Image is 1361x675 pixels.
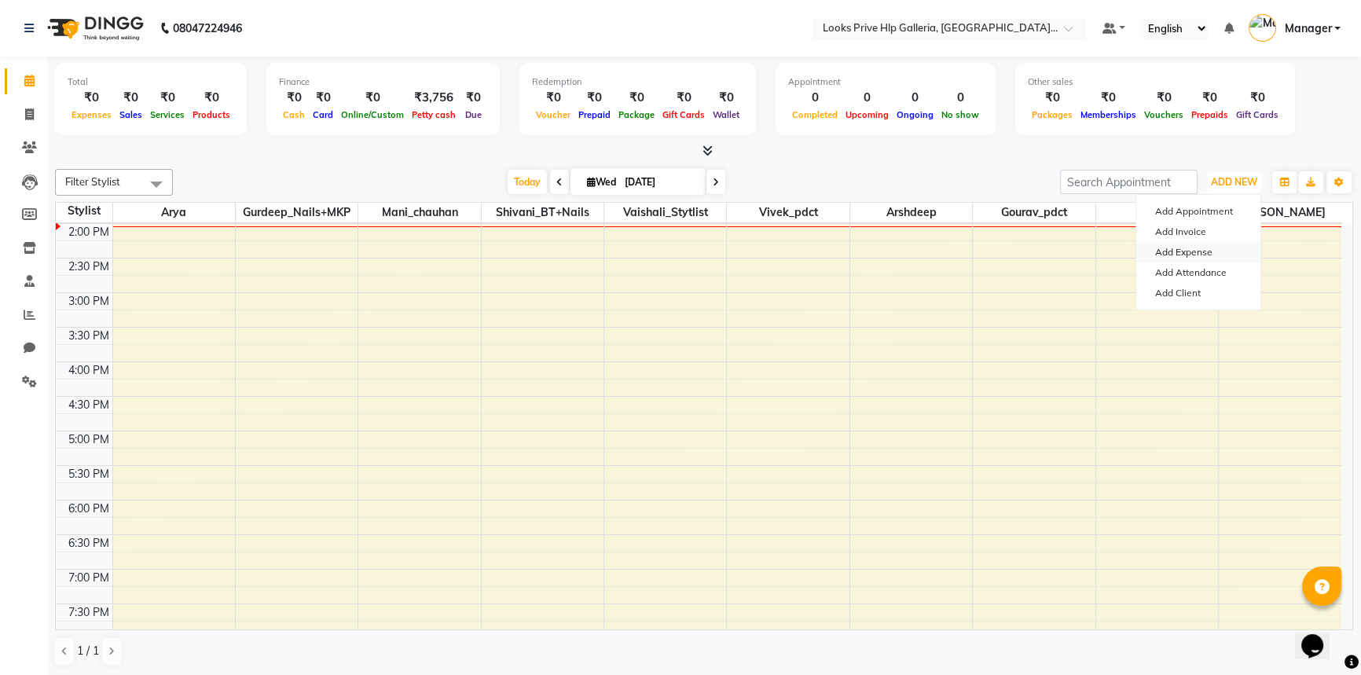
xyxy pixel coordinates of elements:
[614,109,658,120] span: Package
[1219,203,1341,222] span: [PERSON_NAME]
[1136,242,1260,262] a: Add Expense
[173,6,242,50] b: 08047224946
[460,89,487,107] div: ₹0
[1140,109,1187,120] span: Vouchers
[1136,201,1260,222] button: Add Appointment
[189,89,234,107] div: ₹0
[893,89,937,107] div: 0
[1211,176,1257,188] span: ADD NEW
[68,109,116,120] span: Expenses
[337,89,408,107] div: ₹0
[1187,109,1232,120] span: Prepaids
[893,109,937,120] span: Ongoing
[937,109,983,120] span: No show
[113,203,235,222] span: Arya
[973,203,1095,222] span: Gourav_pdct
[1249,14,1276,42] img: Manager
[1207,171,1261,193] button: ADD NEW
[68,89,116,107] div: ₹0
[279,89,309,107] div: ₹0
[1096,203,1218,222] span: Rahul
[408,109,460,120] span: Petty cash
[1232,89,1282,107] div: ₹0
[65,293,112,310] div: 3:00 PM
[532,89,574,107] div: ₹0
[65,570,112,586] div: 7:00 PM
[309,89,337,107] div: ₹0
[189,109,234,120] span: Products
[116,109,146,120] span: Sales
[709,89,743,107] div: ₹0
[309,109,337,120] span: Card
[279,109,309,120] span: Cash
[65,328,112,344] div: 3:30 PM
[583,176,620,188] span: Wed
[236,203,358,222] span: Gurdeep_Nails+MKP
[1284,20,1331,37] span: Manager
[65,604,112,621] div: 7:30 PM
[1028,75,1282,89] div: Other sales
[461,109,486,120] span: Due
[709,109,743,120] span: Wallet
[68,75,234,89] div: Total
[1077,109,1140,120] span: Memberships
[727,203,849,222] span: Vivek_pdct
[482,203,603,222] span: Shivani_BT+Nails
[532,75,743,89] div: Redemption
[65,175,120,188] span: Filter Stylist
[40,6,148,50] img: logo
[337,109,408,120] span: Online/Custom
[658,109,709,120] span: Gift Cards
[65,259,112,275] div: 2:30 PM
[65,501,112,517] div: 6:00 PM
[788,75,983,89] div: Appointment
[65,224,112,240] div: 2:00 PM
[508,170,547,194] span: Today
[842,89,893,107] div: 0
[358,203,480,222] span: Mani_chauhan
[842,109,893,120] span: Upcoming
[788,109,842,120] span: Completed
[1028,89,1077,107] div: ₹0
[1060,170,1198,194] input: Search Appointment
[574,109,614,120] span: Prepaid
[77,643,99,659] span: 1 / 1
[65,431,112,448] div: 5:00 PM
[56,203,112,219] div: Stylist
[65,466,112,482] div: 5:30 PM
[146,89,189,107] div: ₹0
[1136,262,1260,283] a: Add Attendance
[1295,612,1345,659] iframe: chat widget
[620,171,699,194] input: 2025-09-03
[604,203,726,222] span: Vaishali_Stytlist
[1136,283,1260,303] a: Add Client
[1232,109,1282,120] span: Gift Cards
[574,89,614,107] div: ₹0
[850,203,972,222] span: Arshdeep
[658,89,709,107] div: ₹0
[65,535,112,552] div: 6:30 PM
[408,89,460,107] div: ₹3,756
[1136,222,1260,242] a: Add Invoice
[279,75,487,89] div: Finance
[614,89,658,107] div: ₹0
[1140,89,1187,107] div: ₹0
[532,109,574,120] span: Voucher
[65,362,112,379] div: 4:00 PM
[788,89,842,107] div: 0
[937,89,983,107] div: 0
[146,109,189,120] span: Services
[1077,89,1140,107] div: ₹0
[116,89,146,107] div: ₹0
[65,397,112,413] div: 4:30 PM
[1187,89,1232,107] div: ₹0
[1028,109,1077,120] span: Packages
